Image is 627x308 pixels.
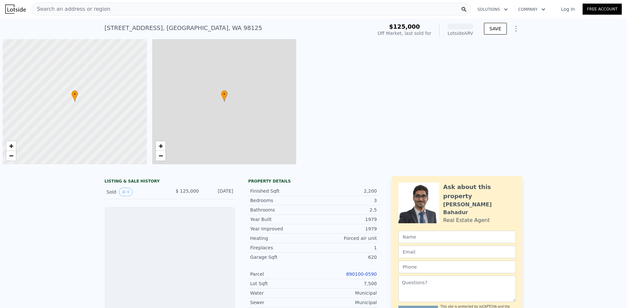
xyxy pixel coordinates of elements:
div: Bedrooms [250,197,313,204]
div: 620 [313,254,377,260]
div: • [221,90,228,102]
div: Municipal [313,299,377,306]
div: 7,500 [313,280,377,287]
div: Year Improved [250,226,313,232]
div: Fireplaces [250,244,313,251]
span: − [158,152,163,160]
div: 1979 [313,216,377,223]
div: Municipal [313,290,377,296]
div: Water [250,290,313,296]
input: Phone [398,261,516,273]
div: Lotside ARV [447,30,474,37]
div: Garage Sqft [250,254,313,260]
div: Sewer [250,299,313,306]
div: Ask about this property [443,183,516,201]
div: Bathrooms [250,207,313,213]
button: Company [513,4,551,15]
div: 3 [313,197,377,204]
span: $125,000 [389,23,420,30]
div: 1979 [313,226,377,232]
span: Search an address or region [32,5,110,13]
a: Zoom out [6,151,16,161]
button: Show Options [509,22,522,35]
div: [DATE] [204,188,233,196]
div: [PERSON_NAME] Bahadur [443,201,516,216]
div: Finished Sqft [250,188,313,194]
button: SAVE [484,23,507,35]
input: Email [398,246,516,258]
div: 2,200 [313,188,377,194]
div: Off Market, last sold for [378,30,431,37]
span: + [9,142,13,150]
span: • [72,91,78,97]
div: [STREET_ADDRESS] , [GEOGRAPHIC_DATA] , WA 98125 [104,23,262,33]
a: Zoom in [156,141,166,151]
button: View historical data [119,188,133,196]
span: + [158,142,163,150]
span: $ 125,000 [176,188,199,194]
div: Parcel [250,271,313,277]
div: LISTING & SALE HISTORY [104,179,235,185]
a: Zoom in [6,141,16,151]
img: Lotside [5,5,26,14]
a: Log In [553,6,583,12]
div: 1 [313,244,377,251]
span: − [9,152,13,160]
div: Real Estate Agent [443,216,490,224]
div: • [72,90,78,102]
span: • [221,91,228,97]
div: Heating [250,235,313,242]
a: Zoom out [156,151,166,161]
div: Year Built [250,216,313,223]
a: Free Account [583,4,622,15]
div: 2.5 [313,207,377,213]
div: Lot Sqft [250,280,313,287]
button: Solutions [472,4,513,15]
div: Property details [248,179,379,184]
a: 890100-0590 [346,271,377,277]
input: Name [398,231,516,243]
div: Forced air unit [313,235,377,242]
div: Sold [106,188,165,196]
